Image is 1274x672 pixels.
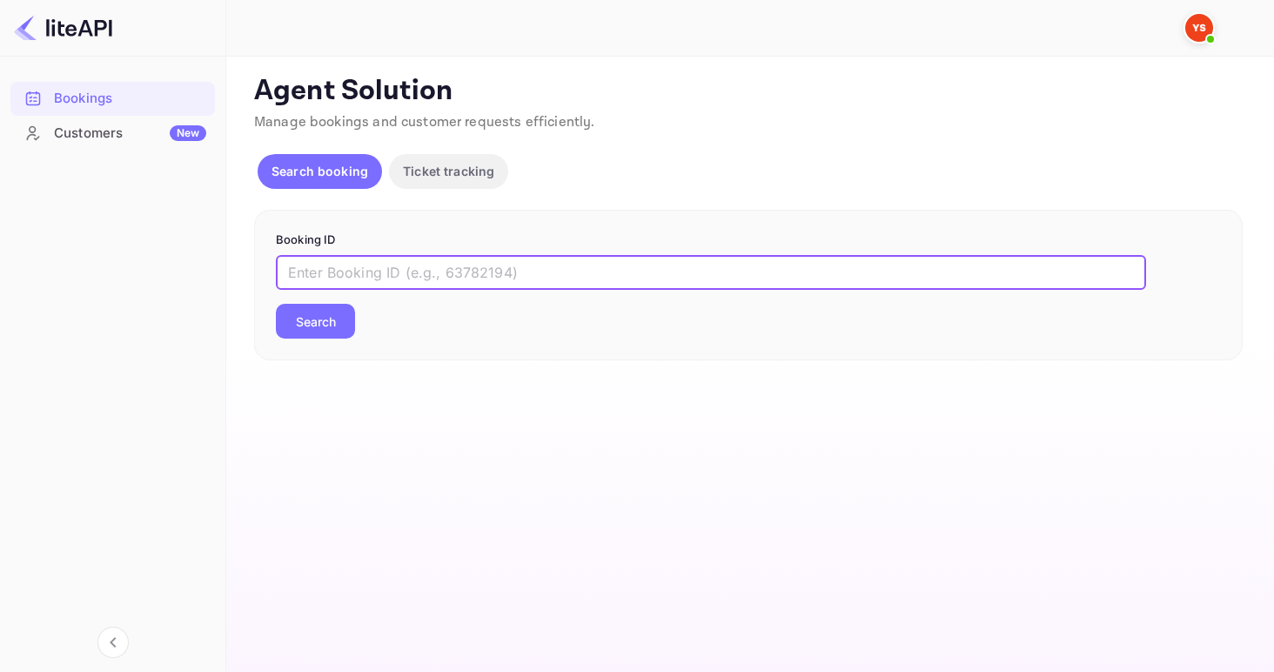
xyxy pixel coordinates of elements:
div: New [170,125,206,141]
div: CustomersNew [10,117,215,151]
p: Agent Solution [254,74,1243,109]
button: Collapse navigation [97,627,129,658]
div: Customers [54,124,206,144]
button: Search [276,304,355,339]
img: Yandex Support [1185,14,1213,42]
div: Bookings [54,89,206,109]
a: Bookings [10,82,215,114]
input: Enter Booking ID (e.g., 63782194) [276,255,1146,290]
img: LiteAPI logo [14,14,112,42]
div: Bookings [10,82,215,116]
p: Booking ID [276,232,1221,249]
p: Search booking [272,162,368,180]
span: Manage bookings and customer requests efficiently. [254,113,595,131]
p: Ticket tracking [403,162,494,180]
a: CustomersNew [10,117,215,149]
